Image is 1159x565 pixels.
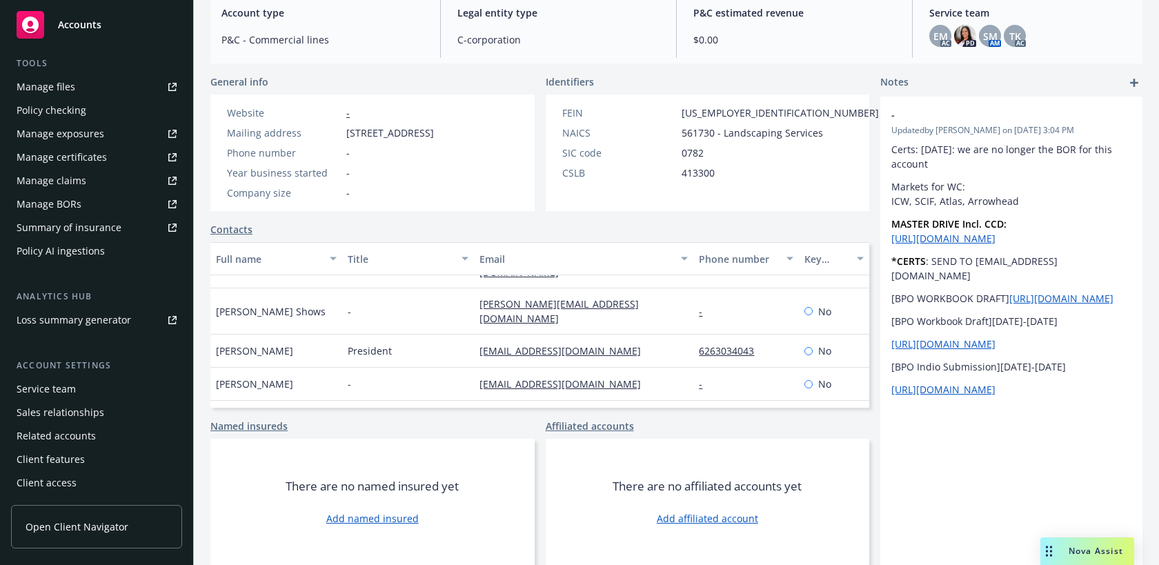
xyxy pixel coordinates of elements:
[954,25,976,47] img: photo
[818,377,831,391] span: No
[891,383,995,396] a: [URL][DOMAIN_NAME]
[818,304,831,319] span: No
[210,75,268,89] span: General info
[17,146,107,168] div: Manage certificates
[799,242,869,275] button: Key contact
[891,314,1131,328] p: [BPO Workbook Draft][DATE]-[DATE]
[17,402,104,424] div: Sales relationships
[699,252,778,266] div: Phone number
[216,252,321,266] div: Full name
[17,217,121,239] div: Summary of insurance
[227,146,341,160] div: Phone number
[11,309,182,331] a: Loss summary generator
[11,402,182,424] a: Sales relationships
[804,252,849,266] div: Key contact
[891,232,995,245] a: [URL][DOMAIN_NAME]
[929,6,1131,20] span: Service team
[11,290,182,304] div: Analytics hub
[346,146,350,160] span: -
[11,378,182,400] a: Service team
[216,304,326,319] span: [PERSON_NAME] Shows
[17,472,77,494] div: Client access
[546,419,634,433] a: Affiliated accounts
[613,478,802,495] span: There are no affiliated accounts yet
[346,186,350,200] span: -
[682,146,704,160] span: 0782
[682,106,879,120] span: [US_EMPLOYER_IDENTIFICATION_NUMBER]
[562,106,676,120] div: FEIN
[11,472,182,494] a: Client access
[348,377,351,391] span: -
[562,166,676,180] div: CSLB
[348,304,351,319] span: -
[17,240,105,262] div: Policy AI ingestions
[479,377,652,390] a: [EMAIL_ADDRESS][DOMAIN_NAME]
[210,419,288,433] a: Named insureds
[227,126,341,140] div: Mailing address
[11,99,182,121] a: Policy checking
[657,511,758,526] a: Add affiliated account
[17,448,85,470] div: Client features
[880,75,909,91] span: Notes
[1069,545,1123,557] span: Nova Assist
[1040,537,1058,565] div: Drag to move
[221,6,424,20] span: Account type
[11,6,182,44] a: Accounts
[11,170,182,192] a: Manage claims
[699,377,713,390] a: -
[479,344,652,357] a: [EMAIL_ADDRESS][DOMAIN_NAME]
[11,57,182,70] div: Tools
[479,252,673,266] div: Email
[693,6,895,20] span: P&C estimated revenue
[227,186,341,200] div: Company size
[818,344,831,358] span: No
[11,193,182,215] a: Manage BORs
[479,297,639,325] a: [PERSON_NAME][EMAIL_ADDRESS][DOMAIN_NAME]
[891,337,995,350] a: [URL][DOMAIN_NAME]
[891,179,1131,208] p: Markets for WC: ICW, SCIF, Atlas, Arrowhead
[210,242,342,275] button: Full name
[682,166,715,180] span: 413300
[11,359,182,373] div: Account settings
[17,378,76,400] div: Service team
[11,146,182,168] a: Manage certificates
[891,142,1131,171] p: Certs: [DATE]: we are no longer the BOR for this account
[26,519,128,534] span: Open Client Navigator
[457,6,660,20] span: Legal entity type
[227,106,341,120] div: Website
[210,222,252,237] a: Contacts
[1126,75,1142,91] a: add
[17,193,81,215] div: Manage BORs
[933,29,948,43] span: EM
[891,124,1131,137] span: Updated by [PERSON_NAME] on [DATE] 3:04 PM
[11,448,182,470] a: Client features
[891,255,926,268] strong: *CERTS
[457,32,660,47] span: C-corporation
[11,76,182,98] a: Manage files
[346,106,350,119] a: -
[891,217,1007,230] strong: MASTER DRIVE Incl. CCD:
[474,242,693,275] button: Email
[17,309,131,331] div: Loss summary generator
[58,19,101,30] span: Accounts
[326,511,419,526] a: Add named insured
[286,478,459,495] span: There are no named insured yet
[891,291,1131,306] p: [BPO WORKBOOK DRAFT]
[983,29,998,43] span: SM
[11,240,182,262] a: Policy AI ingestions
[891,108,1096,122] span: -
[693,242,799,275] button: Phone number
[346,126,434,140] span: [STREET_ADDRESS]
[546,75,594,89] span: Identifiers
[11,217,182,239] a: Summary of insurance
[17,123,104,145] div: Manage exposures
[562,126,676,140] div: NAICS
[216,344,293,358] span: [PERSON_NAME]
[11,123,182,145] a: Manage exposures
[227,166,341,180] div: Year business started
[221,32,424,47] span: P&C - Commercial lines
[891,254,1131,283] p: : SEND TO [EMAIL_ADDRESS][DOMAIN_NAME]
[348,252,453,266] div: Title
[693,32,895,47] span: $0.00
